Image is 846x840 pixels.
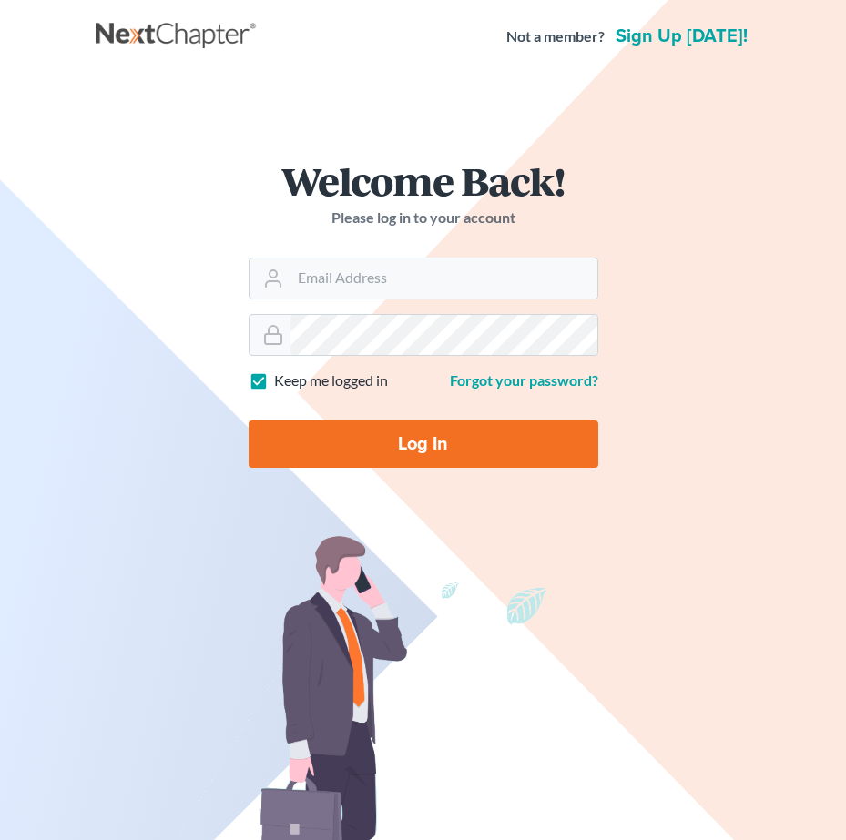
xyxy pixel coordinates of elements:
[612,27,751,46] a: Sign up [DATE]!
[450,371,598,389] a: Forgot your password?
[290,258,597,299] input: Email Address
[274,370,388,391] label: Keep me logged in
[249,161,598,200] h1: Welcome Back!
[249,420,598,468] input: Log In
[249,207,598,228] p: Please log in to your account
[506,26,605,47] strong: Not a member?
